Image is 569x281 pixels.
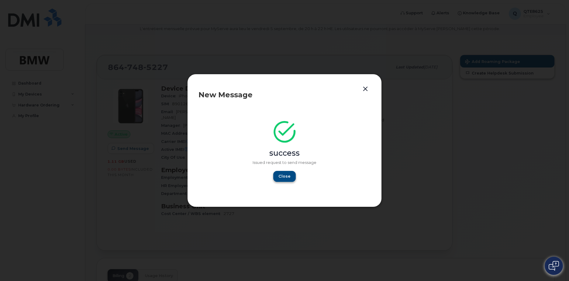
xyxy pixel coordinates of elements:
button: Close [273,171,296,182]
span: Close [278,173,291,179]
img: Open chat [549,261,559,271]
div: New Message [198,91,371,99]
p: Issued request to send message [198,160,371,165]
div: success [198,148,371,159]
